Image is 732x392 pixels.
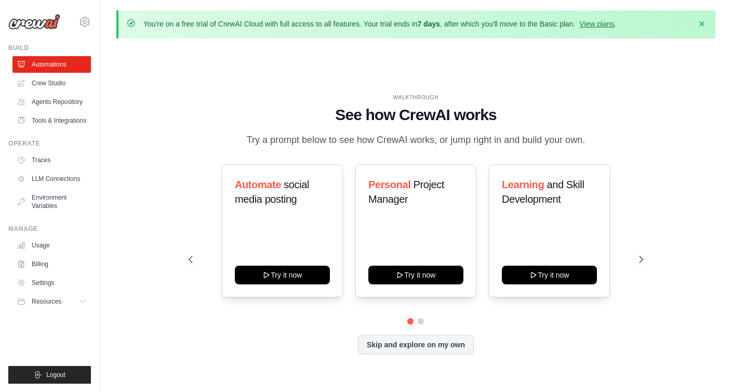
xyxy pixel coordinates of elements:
span: Resources [32,297,61,306]
button: Try it now [368,266,463,284]
iframe: Chat Widget [680,342,732,392]
button: Try it now [235,266,330,284]
a: LLM Connections [12,171,91,187]
a: Tools & Integrations [12,112,91,129]
button: Skip and explore on my own [358,335,474,355]
button: Try it now [502,266,597,284]
span: Automate [235,179,281,190]
p: You're on a free trial of CrewAI Cloud with full access to all features. Your trial ends in , aft... [143,19,617,29]
div: Manage [8,225,91,233]
button: Resources [12,293,91,310]
a: View plans [579,20,614,28]
a: Settings [12,275,91,291]
h1: See how CrewAI works [189,106,643,124]
span: Learning [502,179,544,190]
a: Usage [12,237,91,254]
a: Traces [12,152,91,168]
a: Billing [12,256,91,272]
span: Logout [46,371,65,379]
img: Logo [8,14,60,30]
a: Crew Studio [12,75,91,92]
span: Personal [368,179,410,190]
button: Logout [8,366,91,384]
div: Build [8,44,91,52]
div: WALKTHROUGH [189,94,643,101]
a: Environment Variables [12,189,91,214]
strong: 7 days [417,20,440,28]
span: and Skill Development [502,179,584,205]
p: Try a prompt below to see how CrewAI works, or jump right in and build your own. [241,133,590,148]
a: Automations [12,56,91,73]
div: Operate [8,139,91,148]
a: Agents Repository [12,94,91,110]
